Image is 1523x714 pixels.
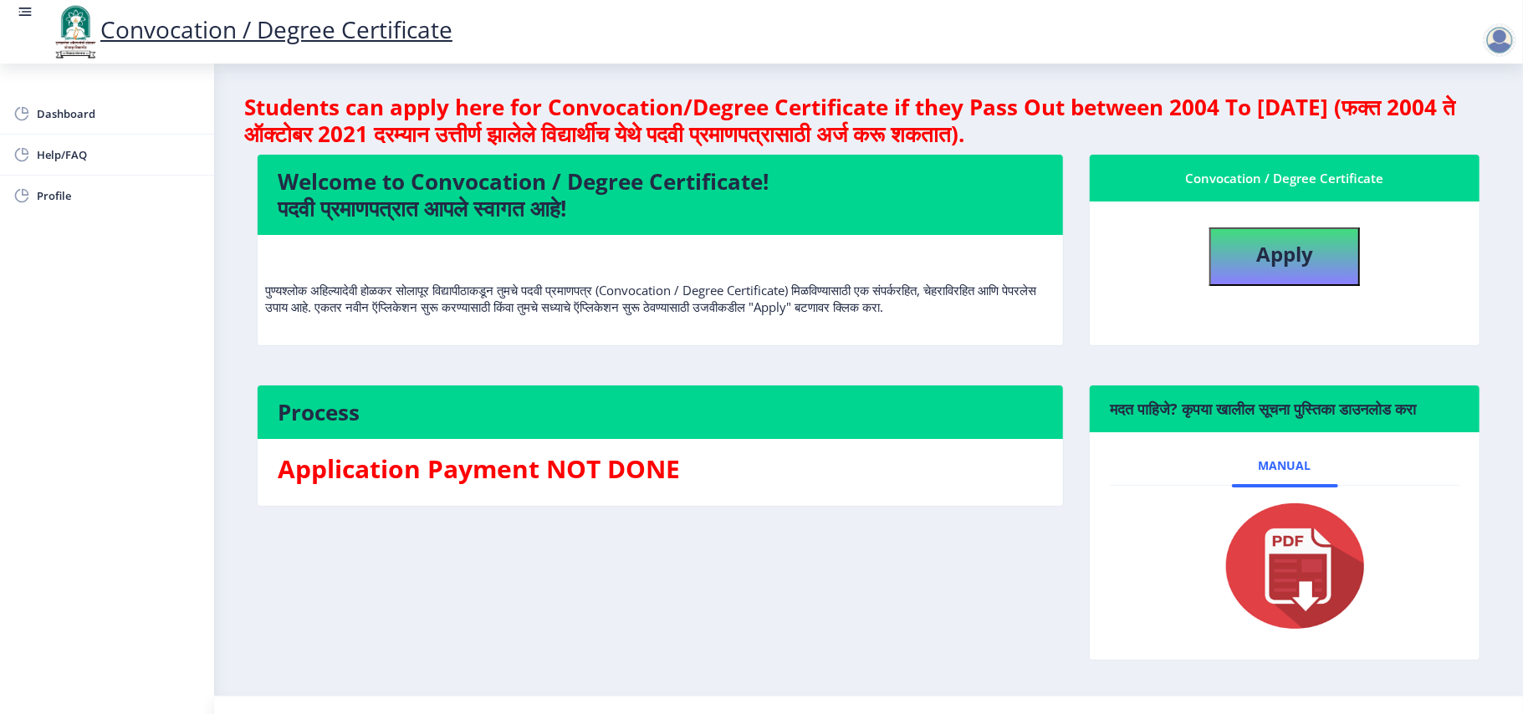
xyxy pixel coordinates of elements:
[278,168,1043,222] h4: Welcome to Convocation / Degree Certificate! पदवी प्रमाणपत्रात आपले स्वागत आहे!
[1256,240,1313,268] b: Apply
[244,94,1493,147] h4: Students can apply here for Convocation/Degree Certificate if they Pass Out between 2004 To [DATE...
[278,452,1043,486] h3: Application Payment NOT DONE
[37,145,201,165] span: Help/FAQ
[50,13,452,45] a: Convocation / Degree Certificate
[37,186,201,206] span: Profile
[265,248,1055,315] p: पुण्यश्लोक अहिल्यादेवी होळकर सोलापूर विद्यापीठाकडून तुमचे पदवी प्रमाणपत्र (Convocation / Degree C...
[1110,168,1459,188] div: Convocation / Degree Certificate
[1259,459,1311,472] span: Manual
[1209,227,1360,286] button: Apply
[1110,399,1459,419] h6: मदत पाहिजे? कृपया खालील सूचना पुस्तिका डाउनलोड करा
[278,399,1043,426] h4: Process
[37,104,201,124] span: Dashboard
[1232,446,1338,486] a: Manual
[50,3,100,60] img: logo
[1201,499,1368,633] img: pdf.png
